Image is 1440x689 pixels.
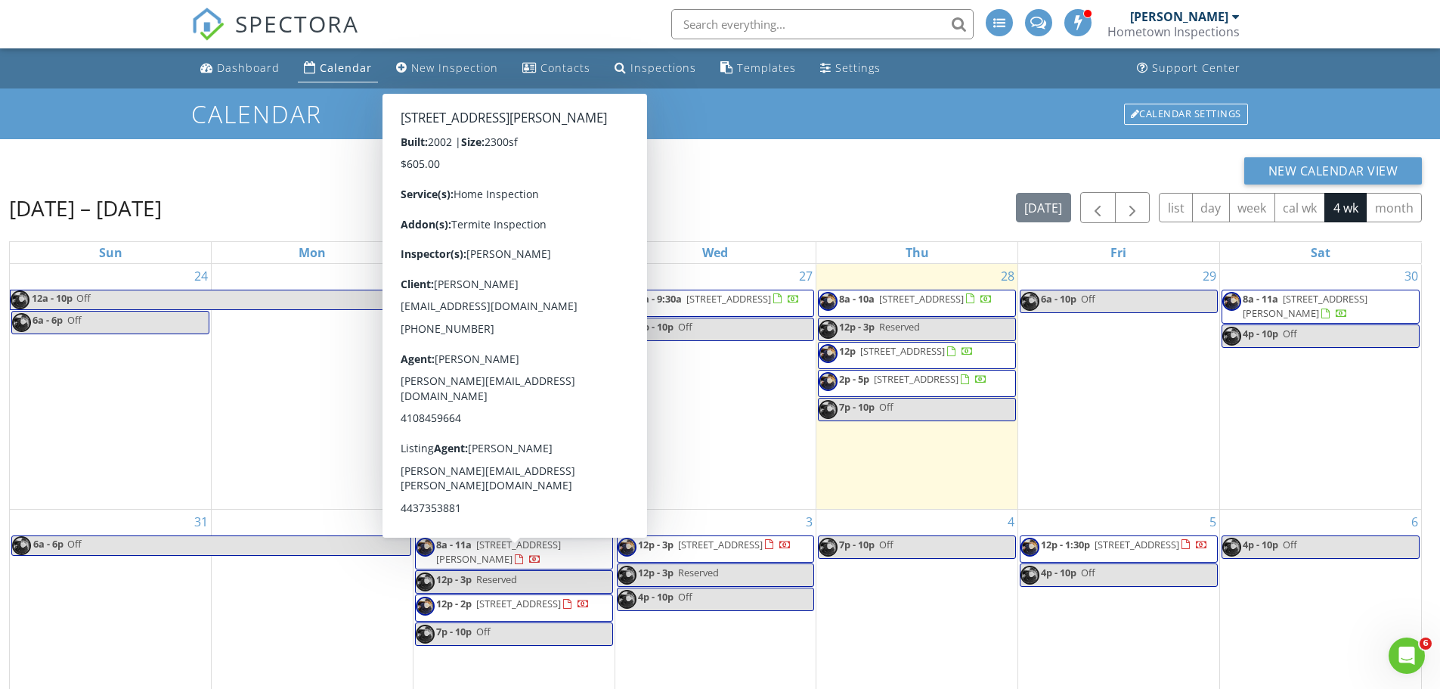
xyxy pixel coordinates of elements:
[618,590,636,609] img: 279388271_540210520790326_5831862635219868748_n.jpg
[1115,192,1150,223] button: Next
[12,536,31,555] img: 279388271_540210520790326_5831862635219868748_n.jpg
[1041,538,1090,551] span: 12p - 1:30p
[638,538,674,551] span: 12p - 3p
[191,20,359,52] a: SPECTORA
[839,344,974,358] a: 12p [STREET_ADDRESS]
[416,344,435,363] img: 279388271_540210520790326_5831862635219868748_n.jpg
[436,573,472,586] span: 12p - 3p
[1366,193,1422,222] button: month
[516,54,596,82] a: Contacts
[1081,292,1095,306] span: Off
[471,316,556,330] span: [STREET_ADDRESS]
[436,597,472,610] span: 12p - 2p
[818,290,1016,317] a: 8a - 10a [STREET_ADDRESS]
[1107,24,1240,39] div: Hometown Inspections
[638,566,674,579] span: 12p - 3p
[471,292,512,306] span: Reserved
[320,61,372,75] div: Calendar
[436,316,599,330] a: 8a - 1p [STREET_ADDRESS]
[416,292,435,311] img: 279388271_540210520790326_5831862635219868748_n.jpg
[839,344,856,358] span: 12p
[298,54,378,82] a: Calendar
[1274,193,1326,222] button: cal wk
[476,597,561,610] span: [STREET_ADDRESS]
[476,344,491,358] span: Off
[1324,193,1367,222] button: 4 wk
[678,566,719,579] span: Reserved
[638,590,674,604] span: 4p - 10p
[67,313,82,327] span: Off
[879,292,964,306] span: [STREET_ADDRESS]
[686,292,771,306] span: [STREET_ADDRESS]
[500,242,528,263] a: Tuesday
[879,320,920,334] span: Reserved
[819,400,838,419] img: 279388271_540210520790326_5831862635219868748_n.jpg
[839,292,875,306] span: 8a - 10a
[819,538,838,557] img: 279388271_540210520790326_5831862635219868748_n.jpg
[638,320,674,334] span: 4p - 10p
[393,264,413,288] a: Go to August 25, 2025
[191,510,211,534] a: Go to August 31, 2025
[839,292,993,306] a: 8a - 10a [STREET_ADDRESS]
[10,264,212,509] td: Go to August 24, 2025
[618,538,636,557] img: 279388271_540210520790326_5831862635219868748_n.jpg
[617,290,815,317] a: 8a - 9:30a [STREET_ADDRESS]
[1081,566,1095,579] span: Off
[67,537,82,551] span: Off
[678,538,763,551] span: [STREET_ADDRESS]
[436,538,561,566] span: [STREET_ADDRESS][PERSON_NAME]
[796,264,816,288] a: Go to August 27, 2025
[819,320,838,339] img: 279388271_540210520790326_5831862635219868748_n.jpg
[860,344,945,358] span: [STREET_ADDRESS]
[31,290,73,309] span: 12a - 10p
[436,538,561,566] a: 8a - 11a [STREET_ADDRESS][PERSON_NAME]
[1420,638,1432,650] span: 6
[618,292,636,311] img: 279388271_540210520790326_5831862635219868748_n.jpg
[235,8,359,39] span: SPECTORA
[803,510,816,534] a: Go to September 3, 2025
[1131,54,1246,82] a: Support Center
[1020,538,1039,557] img: 279388271_540210520790326_5831862635219868748_n.jpg
[595,264,615,288] a: Go to August 26, 2025
[33,313,63,327] span: 6a - 6p
[1020,292,1039,311] img: 279388271_540210520790326_5831862635219868748_n.jpg
[11,290,29,309] img: 279388271_540210520790326_5831862635219868748_n.jpg
[819,344,838,363] img: 279388271_540210520790326_5831862635219868748_n.jpg
[1041,566,1076,579] span: 4p - 10p
[835,61,881,75] div: Settings
[1041,292,1076,306] span: 6a - 10p
[436,344,472,358] span: 7p - 10p
[476,625,491,638] span: Off
[671,9,974,39] input: Search everything...
[1408,510,1421,534] a: Go to September 6, 2025
[1041,538,1208,551] a: 12p - 1:30p [STREET_ADDRESS]
[638,538,791,551] a: 12p - 3p [STREET_ADDRESS]
[191,264,211,288] a: Go to August 24, 2025
[839,320,875,334] span: 12p - 3p
[1243,327,1278,340] span: 4p - 10p
[1243,292,1367,320] span: [STREET_ADDRESS][PERSON_NAME]
[33,536,64,555] span: 6a - 6p
[1107,242,1129,263] a: Friday
[436,597,590,610] a: 12p - 2p [STREET_ADDRESS]
[191,8,225,41] img: The Best Home Inspection Software - Spectora
[416,625,435,644] img: 279388271_540210520790326_5831862635219868748_n.jpg
[630,61,696,75] div: Inspections
[436,625,472,638] span: 7p - 10p
[194,54,286,82] a: Dashboard
[1124,104,1248,125] div: Calendar Settings
[874,372,958,386] span: [STREET_ADDRESS]
[436,292,466,306] span: 8a - 2p
[436,316,466,330] span: 8a - 1p
[1308,242,1333,263] a: Saturday
[839,372,987,386] a: 2p - 5p [STREET_ADDRESS]
[415,594,613,622] a: 12p - 2p [STREET_ADDRESS]
[602,510,615,534] a: Go to September 2, 2025
[609,54,702,82] a: Inspections
[1283,327,1297,340] span: Off
[416,573,435,591] img: 279388271_540210520790326_5831862635219868748_n.jpg
[1018,264,1220,509] td: Go to August 29, 2025
[1219,264,1421,509] td: Go to August 30, 2025
[1159,193,1193,222] button: list
[1244,157,1423,185] button: New Calendar View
